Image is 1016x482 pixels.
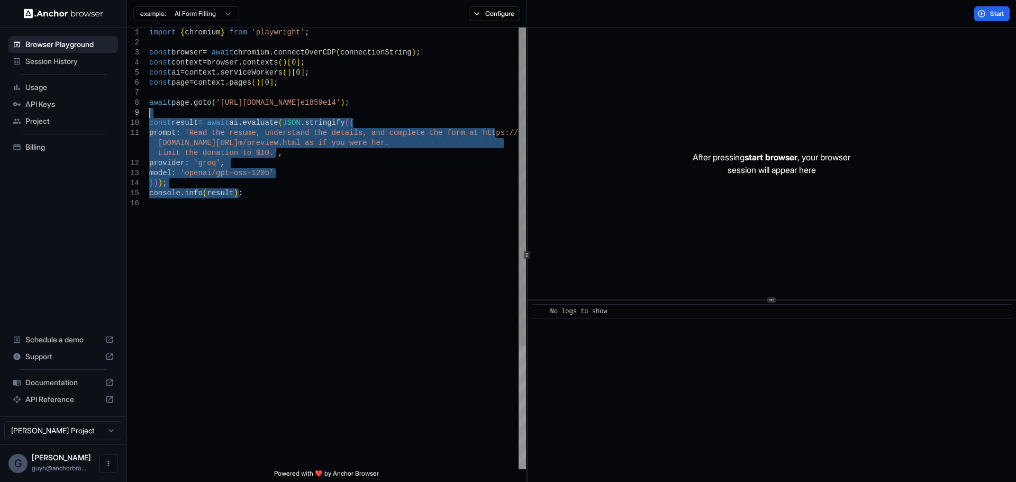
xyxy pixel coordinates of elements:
div: G [8,454,28,473]
div: 12 [127,158,139,168]
span: 'groq' [194,159,220,167]
span: 'openai/gpt-oss-120b' [180,169,274,177]
div: 3 [127,48,139,58]
div: Documentation [8,374,118,391]
span: API Reference [25,394,101,405]
span: model [149,169,171,177]
span: . [216,68,220,77]
span: ) [340,98,344,107]
span: lete the form at https:// [407,129,518,137]
span: await [149,98,171,107]
span: context [171,58,203,67]
span: : [185,159,189,167]
span: ( [336,48,340,57]
span: context [185,68,216,77]
div: Project [8,113,118,130]
span: , [278,149,283,157]
div: 14 [127,178,139,188]
span: contexts [242,58,278,67]
span: ; [305,68,309,77]
span: ; [238,189,242,197]
span: API Keys [25,99,114,110]
span: { [180,28,185,37]
div: 13 [127,168,139,178]
span: Guy Hayou [32,453,91,462]
span: } [220,28,224,37]
button: Configure [469,6,520,21]
div: 15 [127,188,139,198]
span: 0 [296,68,300,77]
span: ; [301,58,305,67]
span: prompt [149,129,176,137]
span: pages [229,78,251,87]
span: ( [345,119,349,127]
span: No logs to show [550,308,607,315]
span: 'Read the resume, understand the details, and comp [185,129,407,137]
span: [ [287,58,291,67]
div: 6 [127,78,139,88]
span: = [180,68,185,77]
span: '[URL][DOMAIN_NAME] [216,98,301,107]
span: ( [278,119,283,127]
div: 1 [127,28,139,38]
span: ] [269,78,274,87]
span: Powered with ❤️ by Anchor Browser [274,469,379,482]
span: stringify [305,119,345,127]
span: await [207,119,229,127]
div: 16 [127,198,139,208]
span: ) [153,179,158,187]
span: ( [283,68,287,77]
span: browser [171,48,203,57]
span: ) [158,179,162,187]
span: . [238,119,242,127]
div: 7 [127,88,139,98]
span: Browser Playground [25,39,114,50]
span: provider [149,159,185,167]
span: ; [162,179,167,187]
button: Start [974,6,1010,21]
div: Support [8,348,118,365]
span: const [149,119,171,127]
span: Usage [25,82,114,93]
div: 11 [127,128,139,138]
span: } [149,179,153,187]
span: guyh@anchorbrowser.io [32,464,86,472]
div: API Keys [8,96,118,113]
span: start browser [745,152,797,162]
span: , [220,159,224,167]
span: page [171,98,189,107]
span: : [176,129,180,137]
span: ( [203,189,207,197]
span: Session History [25,56,114,67]
span: ( [278,58,283,67]
span: ; [274,78,278,87]
span: const [149,68,171,77]
span: 0 [292,58,296,67]
div: Billing [8,139,118,156]
span: connectOverCDP [274,48,336,57]
span: from [229,28,247,37]
span: await [212,48,234,57]
span: . [301,119,305,127]
div: 4 [127,58,139,68]
span: = [189,78,194,87]
span: ) [234,189,238,197]
span: Billing [25,142,114,152]
span: : [171,169,176,177]
div: 5 [127,68,139,78]
span: . [269,48,274,57]
span: chromium [234,48,269,57]
span: connectionString [340,48,411,57]
span: [DOMAIN_NAME][URL] [158,139,238,147]
span: m/preview.html as if you were her. [238,139,389,147]
span: const [149,78,171,87]
span: ; [305,28,309,37]
div: 8 [127,98,139,108]
span: JSON [283,119,301,127]
span: . [180,189,185,197]
span: ; [345,98,349,107]
span: context [194,78,225,87]
span: 'playwright' [251,28,305,37]
span: ​ [537,306,542,317]
span: ) [256,78,260,87]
